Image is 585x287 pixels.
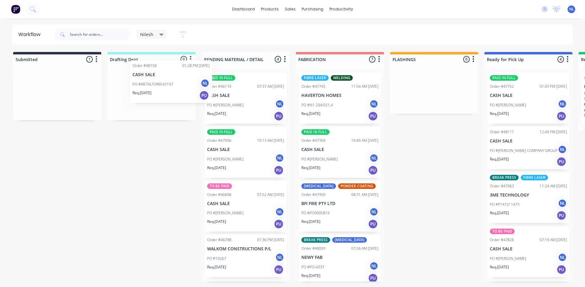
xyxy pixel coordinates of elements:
span: NL [569,6,574,12]
span: Nilesh [140,31,153,38]
a: dashboard [229,5,258,14]
input: Search for orders... [70,28,130,41]
div: purchasing [299,5,326,14]
div: Workflow [18,31,43,38]
img: Factory [11,5,20,14]
div: productivity [326,5,356,14]
div: products [258,5,282,14]
div: sales [282,5,299,14]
